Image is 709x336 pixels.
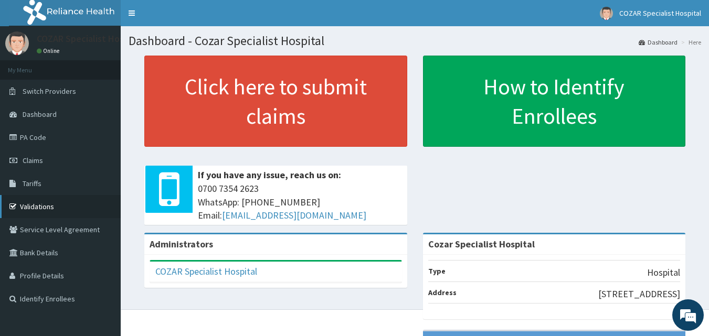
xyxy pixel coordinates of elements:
a: COZAR Specialist Hospital [155,265,257,277]
span: 0700 7354 2623 WhatsApp: [PHONE_NUMBER] Email: [198,182,402,222]
a: Dashboard [639,38,678,47]
span: COZAR Specialist Hospital [619,8,701,18]
a: Click here to submit claims [144,56,407,147]
b: Address [428,288,457,297]
p: COZAR Specialist Hospital [37,34,143,44]
span: Dashboard [23,110,57,119]
span: Switch Providers [23,86,76,96]
p: Hospital [647,266,680,279]
b: Administrators [150,238,213,250]
span: Tariffs [23,179,41,188]
h1: Dashboard - Cozar Specialist Hospital [129,34,701,48]
a: Online [37,47,62,55]
img: User Image [5,31,29,55]
li: Here [679,38,701,47]
strong: Cozar Specialist Hospital [428,238,535,250]
a: How to Identify Enrollees [423,56,686,147]
span: Claims [23,156,43,165]
a: [EMAIL_ADDRESS][DOMAIN_NAME] [222,209,366,221]
p: [STREET_ADDRESS] [598,287,680,301]
img: User Image [600,7,613,20]
b: Type [428,266,446,276]
b: If you have any issue, reach us on: [198,169,341,181]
